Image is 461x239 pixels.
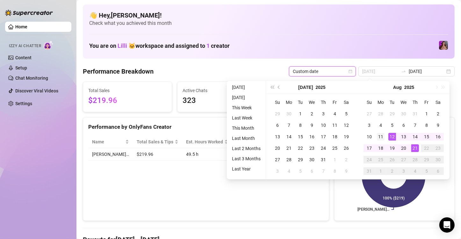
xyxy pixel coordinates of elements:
td: 2025-07-12 [341,119,352,131]
li: Last 2 Months [229,145,263,152]
div: 20 [400,144,407,152]
span: to [401,69,406,74]
a: Home [15,24,27,29]
div: 12 [342,121,350,129]
td: 2025-08-02 [341,154,352,165]
a: Setup [15,65,27,70]
button: Last year (Control + left) [269,81,276,94]
td: 2025-08-13 [398,131,409,142]
td: 2025-07-24 [318,142,329,154]
td: [PERSON_NAME]… [88,148,133,161]
td: 2025-08-31 [364,165,375,177]
h1: You are on workspace and assigned to creator [89,42,230,49]
td: 2025-07-28 [375,108,386,119]
div: 19 [342,133,350,141]
td: 2025-07-16 [306,131,318,142]
div: 4 [285,167,293,175]
div: 17 [320,133,327,141]
span: calendar [349,69,352,73]
li: Last Week [229,114,263,122]
td: 2025-08-29 [421,154,432,165]
a: Chat Monitoring [15,76,48,81]
span: swap-right [401,69,406,74]
div: 19 [388,144,396,152]
td: 2025-09-04 [409,165,421,177]
div: 26 [342,144,350,152]
div: 1 [331,156,339,163]
th: Th [409,97,421,108]
div: 22 [297,144,304,152]
a: Content [15,55,32,60]
td: 2025-08-20 [398,142,409,154]
div: 28 [411,156,419,163]
span: Check what you achieved this month [89,20,448,27]
div: 10 [365,133,373,141]
div: 31 [365,167,373,175]
div: 4 [411,167,419,175]
div: 12 [388,133,396,141]
div: 24 [365,156,373,163]
span: Lilli 🐱 [118,42,135,49]
div: 5 [388,121,396,129]
th: Total Sales & Tips [133,136,182,148]
td: 2025-08-18 [375,142,386,154]
td: 2025-08-09 [341,165,352,177]
div: 4 [331,110,339,118]
div: 22 [423,144,430,152]
div: 29 [297,156,304,163]
div: 16 [308,133,316,141]
div: 15 [297,133,304,141]
div: 9 [342,167,350,175]
td: 2025-07-26 [341,142,352,154]
td: 2025-09-01 [375,165,386,177]
div: 28 [285,156,293,163]
td: 2025-07-31 [409,108,421,119]
li: Last Month [229,134,263,142]
td: 2025-08-05 [295,165,306,177]
div: 26 [388,156,396,163]
a: Discover Viral Videos [15,88,58,93]
td: 2025-08-17 [364,142,375,154]
span: $219.96 [88,95,167,107]
div: 27 [274,156,281,163]
div: 11 [331,121,339,129]
td: 2025-08-21 [409,142,421,154]
li: This Month [229,124,263,132]
img: logo-BBDzfeDw.svg [5,10,53,16]
div: 16 [434,133,442,141]
div: 9 [434,121,442,129]
td: 2025-07-30 [398,108,409,119]
td: 2025-08-28 [409,154,421,165]
div: 3 [400,167,407,175]
td: 2025-07-03 [318,108,329,119]
span: Izzy AI Chatter [9,43,41,49]
td: 2025-07-11 [329,119,341,131]
td: 2025-08-30 [432,154,444,165]
th: Mo [283,97,295,108]
th: We [306,97,318,108]
td: 2025-08-11 [375,131,386,142]
span: 1 [206,42,210,49]
td: 2025-07-09 [306,119,318,131]
li: [DATE] [229,83,263,91]
div: Est. Hours Worked [186,138,223,145]
span: Total Sales [88,87,167,94]
td: 2025-08-03 [272,165,283,177]
td: $219.96 [133,148,182,161]
td: 2025-08-05 [386,119,398,131]
button: Choose a month [393,81,402,94]
td: 2025-08-14 [409,131,421,142]
div: 4 [377,121,385,129]
td: 2025-07-06 [272,119,283,131]
td: 2025-08-27 [398,154,409,165]
div: 30 [308,156,316,163]
div: 29 [388,110,396,118]
td: 2025-08-06 [306,165,318,177]
div: 21 [411,144,419,152]
span: 323 [183,95,261,107]
div: 5 [297,167,304,175]
td: 2025-06-30 [283,108,295,119]
td: 2025-07-29 [295,154,306,165]
td: 2025-07-01 [295,108,306,119]
td: 2025-08-22 [421,142,432,154]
